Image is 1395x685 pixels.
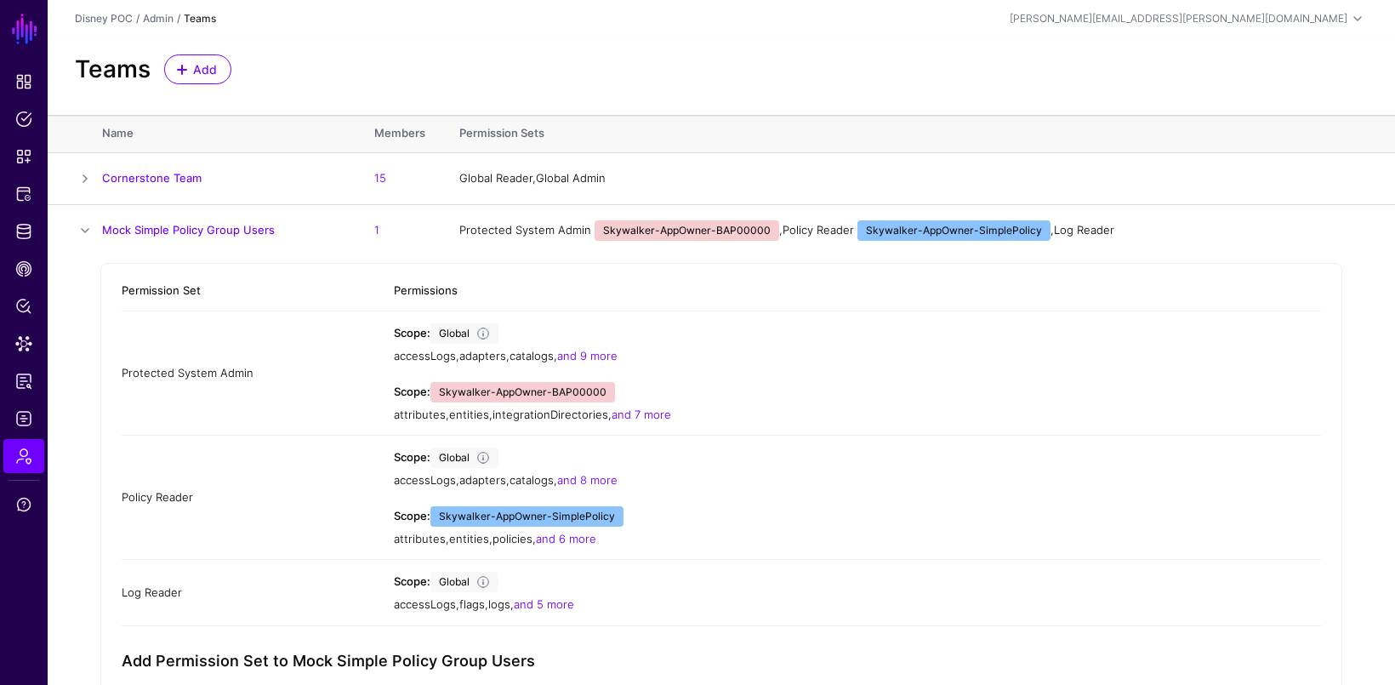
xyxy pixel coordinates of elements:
td: Log Reader [122,560,377,626]
a: and 9 more [557,349,618,362]
strong: Scope: [394,509,430,522]
span: Policy Lens [15,298,32,315]
span: Dashboard [15,73,32,90]
div: , , , [394,531,1321,548]
span: Policies [15,111,32,128]
a: Logs [3,402,44,436]
span: entities [449,408,489,421]
span: Support [15,496,32,513]
a: Protected Systems [3,177,44,211]
a: and 8 more [557,473,618,487]
strong: Scope: [394,385,430,398]
div: , , , [394,472,1321,489]
div: Global [439,574,470,590]
div: Global Reader , Global Admin [459,170,1368,187]
a: Add [164,54,231,84]
span: attributes [394,532,446,545]
span: Skywalker-AppOwner-BAP00000 [595,220,779,241]
div: , , , [394,407,1321,424]
a: and 5 more [514,597,574,611]
span: flags [459,597,485,611]
span: Identity Data Fabric [15,223,32,240]
span: Logs [15,410,32,427]
div: Protected System Admin , Policy Reader , Log Reader [459,220,1368,241]
a: Mock Simple Policy Group Users [102,223,275,237]
a: Dashboard [3,65,44,99]
div: , , , [394,348,1321,365]
a: Policies [3,102,44,136]
div: / [133,11,143,26]
span: accessLogs [394,349,456,362]
span: adapters [459,349,506,362]
span: CAEP Hub [15,260,32,277]
div: Global [439,326,470,341]
a: Cornerstone Team [102,171,202,185]
a: CAEP Hub [3,252,44,286]
span: Skywalker-AppOwner-SimplePolicy [857,220,1051,241]
a: 15 [374,171,386,185]
strong: Scope: [394,574,430,588]
th: Permissions [377,271,1321,311]
span: Skywalker-AppOwner-BAP00000 [430,382,615,402]
th: Permission Set [122,271,377,311]
th: Members [357,115,442,152]
a: and 6 more [536,532,596,545]
a: Disney POC [75,12,133,25]
span: attributes [394,408,446,421]
h2: Teams [75,55,151,84]
th: Permission Sets [442,115,1395,152]
a: Reports [3,364,44,398]
a: 1 [374,223,379,237]
span: Admin [15,448,32,465]
td: Protected System Admin [122,311,377,436]
a: Admin [143,12,174,25]
div: / [174,11,184,26]
span: entities [449,532,489,545]
a: SGNL [10,10,39,48]
div: [PERSON_NAME][EMAIL_ADDRESS][PERSON_NAME][DOMAIN_NAME] [1010,11,1347,26]
strong: Teams [184,12,216,25]
a: Policy Lens [3,289,44,323]
h2: Add Permission Set to Mock Simple Policy Group Users [122,652,632,671]
span: policies [493,532,532,545]
span: Add [191,60,219,78]
a: Identity Data Fabric [3,214,44,248]
span: Data Lens [15,335,32,352]
span: accessLogs [394,597,456,611]
div: , , , [394,597,1321,614]
a: Snippets [3,140,44,174]
span: Protected Systems [15,186,32,203]
th: Name [102,115,357,152]
td: Policy Reader [122,436,377,560]
span: Snippets [15,148,32,165]
a: and 7 more [612,408,671,421]
a: Data Lens [3,327,44,361]
span: Skywalker-AppOwner-SimplePolicy [430,506,623,527]
span: logs [488,597,510,611]
span: accessLogs [394,473,456,487]
span: catalogs [510,473,554,487]
span: adapters [459,473,506,487]
span: integrationDirectories [493,408,608,421]
div: Global [439,450,470,465]
strong: Scope: [394,326,430,340]
a: Admin [3,439,44,473]
span: Reports [15,373,32,390]
strong: Scope: [394,450,430,464]
span: catalogs [510,349,554,362]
